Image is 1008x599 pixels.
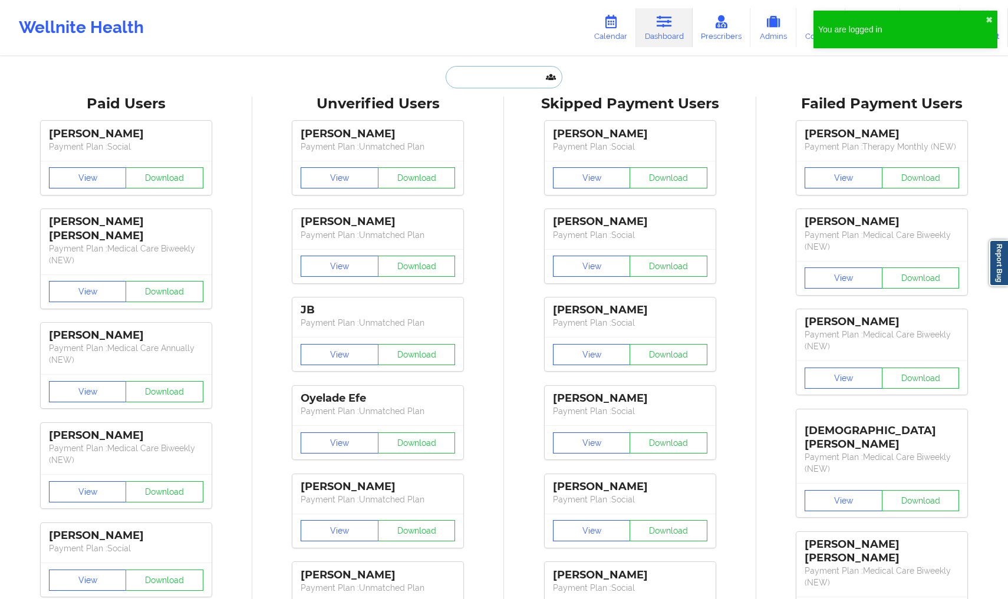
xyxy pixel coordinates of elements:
button: View [805,490,882,511]
button: Download [126,570,203,591]
button: Download [882,490,960,511]
div: [PERSON_NAME] [553,568,707,582]
div: [PERSON_NAME] [49,429,203,442]
a: Report Bug [989,240,1008,286]
p: Payment Plan : Social [553,229,707,241]
div: You are logged in [818,24,986,35]
p: Payment Plan : Unmatched Plan [301,494,455,505]
div: Skipped Payment Users [512,95,748,113]
button: View [301,432,378,454]
button: View [553,520,631,541]
div: Failed Payment Users [765,95,1000,113]
button: Download [630,256,707,277]
p: Payment Plan : Medical Care Biweekly (NEW) [49,243,203,266]
div: [PERSON_NAME] [49,529,203,542]
button: Download [126,167,203,188]
button: Download [378,256,456,277]
p: Payment Plan : Medical Care Biweekly (NEW) [805,451,959,475]
button: View [49,281,127,302]
p: Payment Plan : Unmatched Plan [301,582,455,594]
p: Payment Plan : Unmatched Plan [301,141,455,153]
a: Dashboard [636,8,693,47]
button: Download [630,432,707,454]
button: View [805,267,882,289]
div: JB [301,303,455,317]
button: Download [378,167,456,188]
div: [PERSON_NAME] [PERSON_NAME] [805,538,959,565]
p: Payment Plan : Social [553,582,707,594]
a: Prescribers [693,8,751,47]
button: View [49,570,127,591]
div: [PERSON_NAME] [805,215,959,229]
p: Payment Plan : Therapy Monthly (NEW) [805,141,959,153]
button: View [49,481,127,502]
button: View [553,167,631,188]
button: Download [882,368,960,389]
button: View [301,167,378,188]
button: close [986,15,993,25]
button: View [553,344,631,365]
div: [PERSON_NAME] [301,215,455,229]
div: Paid Users [8,95,244,113]
button: Download [378,432,456,454]
p: Payment Plan : Unmatched Plan [301,229,455,241]
a: Admins [750,8,796,47]
p: Payment Plan : Unmatched Plan [301,405,455,417]
p: Payment Plan : Medical Care Biweekly (NEW) [805,229,959,253]
button: View [301,256,378,277]
p: Payment Plan : Social [553,494,707,505]
p: Payment Plan : Medical Care Biweekly (NEW) [49,442,203,466]
div: [PERSON_NAME] [49,127,203,141]
button: View [49,167,127,188]
p: Payment Plan : Medical Care Biweekly (NEW) [805,329,959,352]
div: Oyelade Efe [301,392,455,405]
button: View [805,368,882,389]
button: Download [126,281,203,302]
p: Payment Plan : Social [553,317,707,329]
div: [PERSON_NAME] [301,568,455,582]
button: Download [882,267,960,289]
div: [PERSON_NAME] [553,480,707,494]
div: [PERSON_NAME] [PERSON_NAME] [49,215,203,242]
div: [PERSON_NAME] [553,127,707,141]
a: Coaches [796,8,845,47]
button: Download [630,344,707,365]
button: Download [630,520,707,541]
button: Download [126,381,203,402]
div: [DEMOGRAPHIC_DATA][PERSON_NAME] [805,415,959,451]
button: View [553,432,631,454]
button: Download [882,167,960,188]
div: [PERSON_NAME] [553,303,707,317]
button: Download [378,344,456,365]
div: [PERSON_NAME] [805,127,959,141]
div: [PERSON_NAME] [301,480,455,494]
button: View [301,520,378,541]
button: View [301,344,378,365]
p: Payment Plan : Social [49,141,203,153]
p: Payment Plan : Medical Care Annually (NEW) [49,342,203,366]
p: Payment Plan : Social [553,141,707,153]
p: Payment Plan : Unmatched Plan [301,317,455,329]
button: View [805,167,882,188]
button: Download [378,520,456,541]
button: View [49,381,127,402]
div: [PERSON_NAME] [553,392,707,405]
a: Calendar [585,8,636,47]
button: Download [126,481,203,502]
div: [PERSON_NAME] [805,315,959,329]
p: Payment Plan : Medical Care Biweekly (NEW) [805,565,959,588]
p: Payment Plan : Social [553,405,707,417]
div: [PERSON_NAME] [49,329,203,342]
div: [PERSON_NAME] [553,215,707,229]
button: View [553,256,631,277]
p: Payment Plan : Social [49,542,203,554]
div: Unverified Users [261,95,496,113]
div: [PERSON_NAME] [301,127,455,141]
button: Download [630,167,707,188]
